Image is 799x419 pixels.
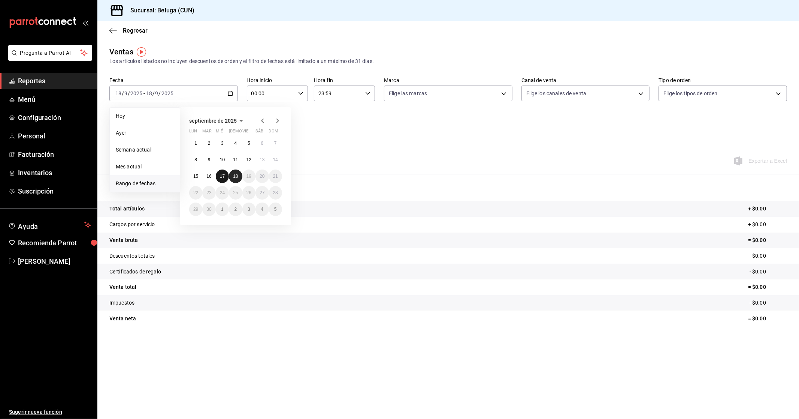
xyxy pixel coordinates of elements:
[748,205,787,213] p: + $0.00
[269,129,278,137] abbr: domingo
[233,157,238,162] abbr: 11 de septiembre de 2025
[18,221,81,230] span: Ayuda
[221,141,224,146] abbr: 3 de septiembre de 2025
[216,186,229,200] button: 24 de septiembre de 2025
[242,203,255,216] button: 3 de octubre de 2025
[233,174,238,179] abbr: 18 de septiembre de 2025
[202,186,215,200] button: 23 de septiembre de 2025
[208,141,211,146] abbr: 2 de septiembre de 2025
[269,137,282,150] button: 7 de septiembre de 2025
[659,78,787,83] label: Tipo de orden
[748,315,787,323] p: = $0.00
[109,183,787,192] p: Resumen
[109,236,138,244] p: Venta bruta
[116,163,174,171] span: Mes actual
[261,141,263,146] abbr: 6 de septiembre de 2025
[155,90,159,96] input: --
[143,90,145,96] span: -
[748,283,787,291] p: = $0.00
[109,315,136,323] p: Venta neta
[109,57,787,65] div: Los artículos listados no incluyen descuentos de orden y el filtro de fechas está limitado a un m...
[161,90,174,96] input: ----
[220,190,225,195] abbr: 24 de septiembre de 2025
[189,137,202,150] button: 1 de septiembre de 2025
[242,186,255,200] button: 26 de septiembre de 2025
[116,180,174,188] span: Rango de fechas
[189,203,202,216] button: 29 de septiembre de 2025
[273,174,278,179] abbr: 21 de septiembre de 2025
[18,186,91,196] span: Suscripción
[202,153,215,167] button: 9 de septiembre de 2025
[137,47,146,57] img: Tooltip marker
[189,170,202,183] button: 15 de septiembre de 2025
[246,157,251,162] abbr: 12 de septiembre de 2025
[193,190,198,195] abbr: 22 de septiembre de 2025
[246,174,251,179] abbr: 19 de septiembre de 2025
[5,54,92,62] a: Pregunta a Parrot AI
[116,146,174,154] span: Semana actual
[255,137,269,150] button: 6 de septiembre de 2025
[221,207,224,212] abbr: 1 de octubre de 2025
[130,90,143,96] input: ----
[255,203,269,216] button: 4 de octubre de 2025
[255,186,269,200] button: 27 de septiembre de 2025
[82,20,88,26] button: open_drawer_menu
[229,170,242,183] button: 18 de septiembre de 2025
[20,49,81,57] span: Pregunta a Parrot AI
[8,45,92,61] button: Pregunta a Parrot AI
[750,252,787,260] p: - $0.00
[18,168,91,178] span: Inventarios
[206,174,211,179] abbr: 16 de septiembre de 2025
[269,186,282,200] button: 28 de septiembre de 2025
[202,203,215,216] button: 30 de septiembre de 2025
[216,170,229,183] button: 17 de septiembre de 2025
[314,78,375,83] label: Hora fin
[260,190,264,195] abbr: 27 de septiembre de 2025
[216,153,229,167] button: 10 de septiembre de 2025
[273,190,278,195] abbr: 28 de septiembre de 2025
[242,153,255,167] button: 12 de septiembre de 2025
[260,157,264,162] abbr: 13 de septiembre de 2025
[18,149,91,159] span: Facturación
[189,129,197,137] abbr: lunes
[18,256,91,266] span: [PERSON_NAME]
[242,170,255,183] button: 19 de septiembre de 2025
[269,170,282,183] button: 21 de septiembre de 2025
[269,203,282,216] button: 5 de octubre de 2025
[202,129,211,137] abbr: martes
[109,78,238,83] label: Fecha
[124,6,194,15] h3: Sucursal: Beluga (CUN)
[194,141,197,146] abbr: 1 de septiembre de 2025
[261,207,263,212] abbr: 4 de octubre de 2025
[229,186,242,200] button: 25 de septiembre de 2025
[663,90,717,97] span: Elige los tipos de orden
[229,153,242,167] button: 11 de septiembre de 2025
[122,90,124,96] span: /
[18,238,91,248] span: Recomienda Parrot
[750,268,787,276] p: - $0.00
[109,268,161,276] p: Certificados de regalo
[189,116,246,125] button: septiembre de 2025
[229,203,242,216] button: 2 de octubre de 2025
[9,408,91,416] span: Sugerir nueva función
[255,153,269,167] button: 13 de septiembre de 2025
[269,153,282,167] button: 14 de septiembre de 2025
[274,141,277,146] abbr: 7 de septiembre de 2025
[159,90,161,96] span: /
[116,112,174,120] span: Hoy
[189,186,202,200] button: 22 de septiembre de 2025
[202,170,215,183] button: 16 de septiembre de 2025
[248,141,250,146] abbr: 5 de septiembre de 2025
[202,137,215,150] button: 2 de septiembre de 2025
[109,27,148,34] button: Regresar
[216,137,229,150] button: 3 de septiembre de 2025
[124,90,128,96] input: --
[189,153,202,167] button: 8 de septiembre de 2025
[233,190,238,195] abbr: 25 de septiembre de 2025
[18,131,91,141] span: Personal
[109,205,145,213] p: Total artículos
[274,207,277,212] abbr: 5 de octubre de 2025
[208,157,211,162] abbr: 9 de septiembre de 2025
[242,129,248,137] abbr: viernes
